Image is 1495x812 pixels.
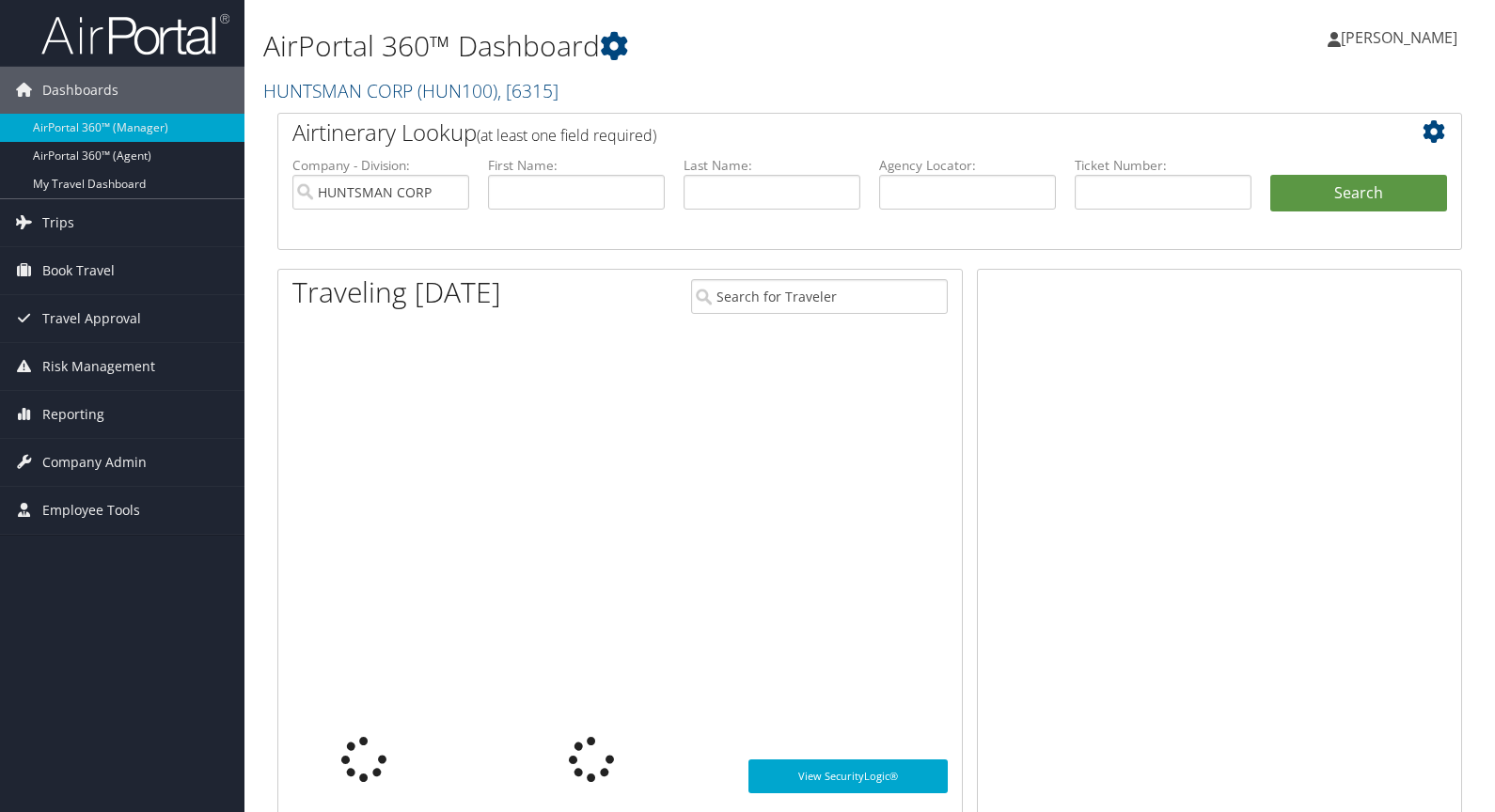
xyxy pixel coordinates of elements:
span: Trips [42,199,74,246]
span: Dashboards [42,67,118,114]
label: Ticket Number: [1075,156,1251,175]
span: Book Travel [42,247,115,294]
span: ( HUN100 ) [417,78,497,103]
span: Company Admin [42,439,147,486]
label: Last Name: [684,156,860,175]
span: Reporting [42,391,104,438]
a: [PERSON_NAME] [1328,9,1476,66]
label: Company - Division: [292,156,469,175]
label: First Name: [488,156,665,175]
a: HUNTSMAN CORP [263,78,559,103]
label: Agency Locator: [879,156,1056,175]
span: Risk Management [42,343,155,390]
input: Search for Traveler [691,279,948,314]
h1: Traveling [DATE] [292,273,501,312]
span: Employee Tools [42,487,140,534]
span: (at least one field required) [477,125,656,146]
span: Travel Approval [42,295,141,342]
a: View SecurityLogic® [748,759,948,793]
h2: Airtinerary Lookup [292,117,1348,148]
span: , [ 6315 ] [497,78,559,103]
span: [PERSON_NAME] [1341,27,1457,48]
img: airportal-logo.png [41,12,229,56]
button: Search [1270,175,1447,212]
h1: AirPortal 360™ Dashboard [263,26,1072,66]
